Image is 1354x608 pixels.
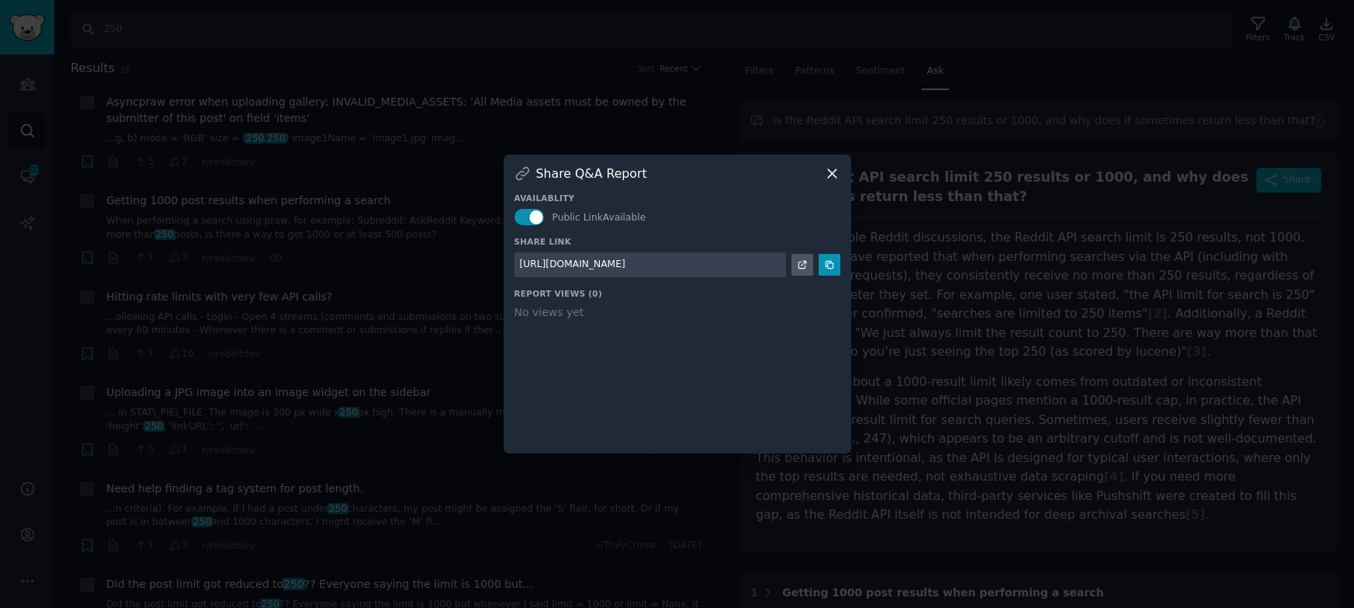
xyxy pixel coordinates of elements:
[514,304,840,321] div: No views yet
[514,193,840,203] h3: Availablity
[520,258,625,272] div: [URL][DOMAIN_NAME]
[514,236,840,247] h3: Share Link
[552,212,646,223] span: Public Link Available
[536,165,647,182] h3: Share Q&A Report
[514,288,840,299] h3: Report Views ( 0 )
